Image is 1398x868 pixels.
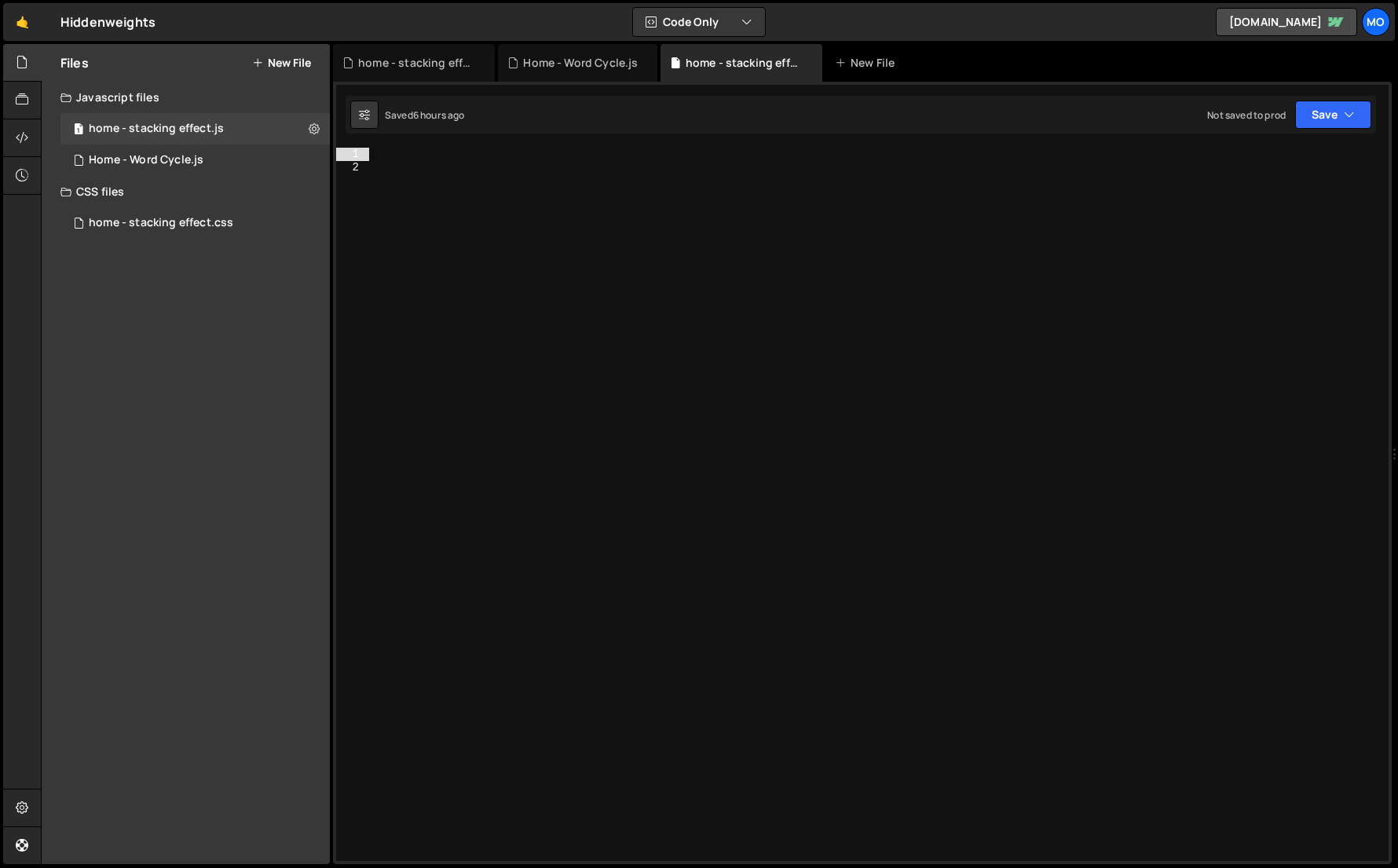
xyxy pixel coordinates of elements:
[336,148,369,161] div: 1
[686,55,803,71] div: home - stacking effect.js
[523,55,638,71] div: Home - Word Cycle.js
[252,57,311,69] button: New File
[60,207,330,239] div: 16703/45651.css
[89,216,233,230] div: home - stacking effect.css
[385,108,465,122] div: Saved
[358,55,476,71] div: home - stacking effect.css
[633,8,765,36] button: Code Only
[336,161,369,174] div: 2
[89,153,203,167] div: Home - Word Cycle.js
[1362,8,1390,36] a: Mo
[1295,101,1371,129] button: Save
[60,145,330,176] div: 16703/45648.js
[74,124,83,137] span: 1
[3,3,42,41] a: 🤙
[42,176,330,207] div: CSS files
[1207,108,1286,122] div: Not saved to prod
[1216,8,1357,36] a: [DOMAIN_NAME]
[413,108,465,122] div: 6 hours ago
[835,55,901,71] div: New File
[42,82,330,113] div: Javascript files
[89,122,224,136] div: home - stacking effect.js
[60,13,156,31] div: Hiddenweights
[60,54,89,71] h2: Files
[60,113,330,145] div: 16703/45650.js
